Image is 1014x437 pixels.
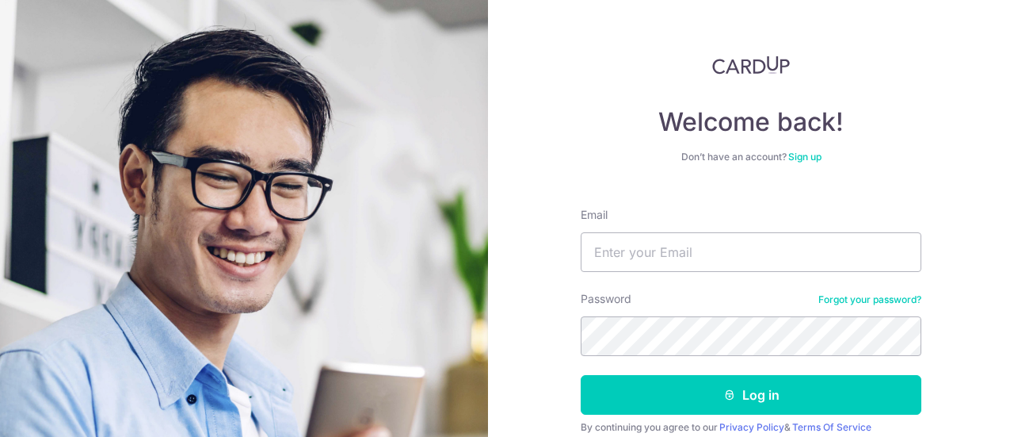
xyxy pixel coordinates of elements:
[818,293,921,306] a: Forgot your password?
[581,291,631,307] label: Password
[719,421,784,433] a: Privacy Policy
[581,232,921,272] input: Enter your Email
[581,207,608,223] label: Email
[788,151,821,163] a: Sign up
[712,56,790,75] img: CardUp Logo
[581,421,921,434] div: By continuing you agree to our &
[792,421,871,433] a: Terms Of Service
[581,106,921,138] h4: Welcome back!
[581,151,921,163] div: Don’t have an account?
[581,375,921,415] button: Log in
